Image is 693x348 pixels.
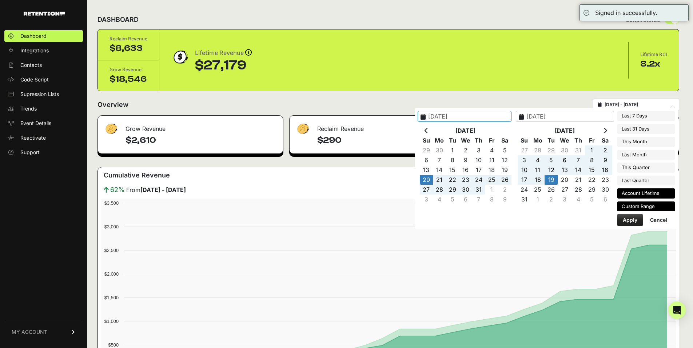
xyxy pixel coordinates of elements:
text: $500 [108,342,119,348]
li: This Quarter [617,163,675,173]
td: 22 [585,175,598,185]
a: Code Script [4,74,83,85]
td: 4 [485,145,498,155]
li: Last 31 Days [617,124,675,134]
td: 16 [598,165,612,175]
img: dollar-coin-05c43ed7efb7bc0c12610022525b4bbbb207c7efeef5aecc26f025e68dcafac9.png [171,48,189,66]
td: 20 [558,175,571,185]
span: Event Details [20,120,51,127]
td: 14 [571,165,585,175]
td: 15 [446,165,459,175]
a: Trends [4,103,83,115]
td: 5 [545,155,558,165]
td: 3 [420,195,433,204]
span: Contacts [20,61,42,69]
th: Mo [433,136,446,145]
td: 13 [420,165,433,175]
button: Apply [617,214,643,226]
text: $2,500 [104,248,119,253]
img: fa-dollar-13500eef13a19c4ab2b9ed9ad552e47b0d9fc28b02b83b90ba0e00f96d6372e9.png [295,122,310,136]
text: $1,500 [104,295,119,300]
li: Last 7 Days [617,111,675,121]
td: 24 [472,175,485,185]
td: 12 [498,155,511,165]
td: 17 [472,165,485,175]
td: 27 [558,185,571,195]
td: 6 [420,155,433,165]
span: MY ACCOUNT [12,328,47,336]
td: 3 [472,145,485,155]
td: 25 [485,175,498,185]
li: Account Lifetime [617,188,675,199]
td: 9 [598,155,612,165]
th: Tu [446,136,459,145]
td: 8 [446,155,459,165]
td: 5 [446,195,459,204]
td: 24 [518,185,531,195]
td: 27 [518,145,531,155]
td: 31 [571,145,585,155]
th: Su [420,136,433,145]
th: Tu [545,136,558,145]
span: Integrations [20,47,49,54]
button: Cancel [644,214,673,226]
td: 6 [558,155,571,165]
td: 13 [558,165,571,175]
td: 31 [518,195,531,204]
h2: Overview [97,100,128,110]
text: $2,000 [104,271,119,277]
th: Fr [485,136,498,145]
td: 1 [485,185,498,195]
th: Fr [585,136,598,145]
a: Event Details [4,117,83,129]
div: Signed in successfully. [595,8,657,17]
td: 19 [498,165,511,175]
td: 23 [598,175,612,185]
h2: DASHBOARD [97,15,139,25]
td: 17 [518,175,531,185]
span: Reactivate [20,134,46,141]
th: Mo [531,136,545,145]
td: 26 [545,185,558,195]
div: Reclaim Revenue [109,35,147,43]
text: $1,000 [104,319,119,324]
td: 11 [485,155,498,165]
td: 3 [518,155,531,165]
a: Dashboard [4,30,83,42]
th: Sa [498,136,511,145]
div: Lifetime ROI [640,51,667,58]
th: Th [472,136,485,145]
a: Support [4,147,83,158]
td: 2 [459,145,472,155]
td: 15 [585,165,598,175]
td: 28 [531,145,545,155]
td: 29 [545,145,558,155]
div: Open Intercom Messenger [668,301,686,319]
td: 26 [498,175,511,185]
td: 10 [518,165,531,175]
td: 21 [433,175,446,185]
h4: $290 [317,135,475,146]
strong: [DATE] - [DATE] [140,186,186,193]
td: 4 [433,195,446,204]
td: 6 [459,195,472,204]
td: 8 [585,155,598,165]
td: 12 [545,165,558,175]
li: This Month [617,137,675,147]
td: 9 [459,155,472,165]
text: $3,000 [104,224,119,229]
span: Supression Lists [20,91,59,98]
th: Sa [598,136,612,145]
th: We [558,136,571,145]
td: 19 [545,175,558,185]
td: 30 [558,145,571,155]
td: 1 [531,195,545,204]
td: 30 [433,145,446,155]
td: 5 [498,145,511,155]
span: Dashboard [20,32,47,40]
th: [DATE] [433,126,498,136]
td: 2 [498,185,511,195]
td: 23 [459,175,472,185]
td: 5 [585,195,598,204]
td: 27 [420,185,433,195]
